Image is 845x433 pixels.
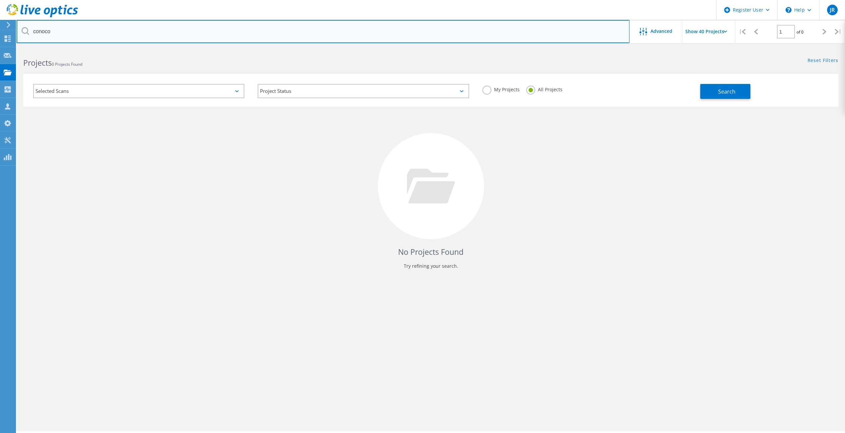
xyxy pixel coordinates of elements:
input: Search projects by name, owner, ID, company, etc [17,20,630,43]
a: Reset Filters [807,58,838,64]
span: Search [718,88,735,95]
button: Search [700,84,750,99]
b: Projects [23,57,52,68]
p: Try refining your search. [30,261,832,271]
svg: \n [786,7,792,13]
h4: No Projects Found [30,247,832,257]
label: My Projects [482,86,520,92]
span: of 0 [797,29,803,35]
span: 0 Projects Found [52,61,82,67]
div: | [831,20,845,43]
span: JR [830,7,835,13]
div: Project Status [258,84,469,98]
label: All Projects [526,86,562,92]
div: | [735,20,749,43]
span: Advanced [650,29,672,34]
div: Selected Scans [33,84,244,98]
a: Live Optics Dashboard [7,14,78,19]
